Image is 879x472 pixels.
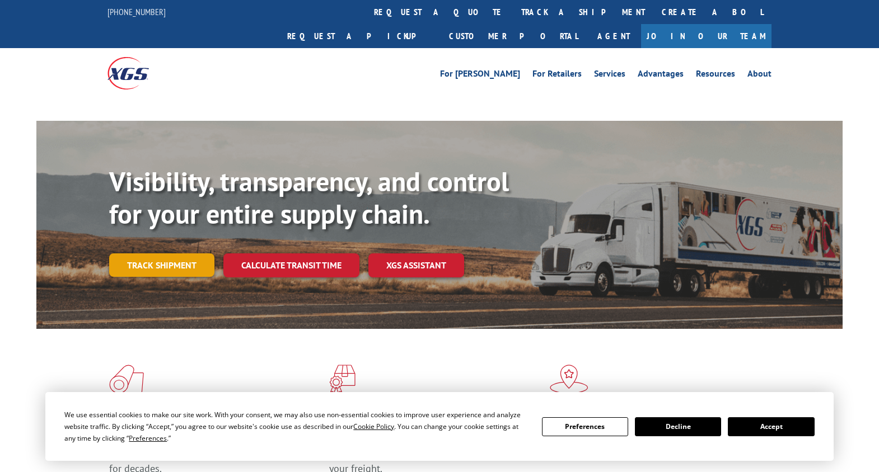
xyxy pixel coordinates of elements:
[728,417,814,436] button: Accept
[64,409,528,444] div: We use essential cookies to make our site work. With your consent, we may also use non-essential ...
[45,392,834,461] div: Cookie Consent Prompt
[542,417,628,436] button: Preferences
[635,417,721,436] button: Decline
[586,24,641,48] a: Agent
[109,365,144,394] img: xgs-icon-total-supply-chain-intelligence-red
[329,365,356,394] img: xgs-icon-focused-on-flooring-red
[638,69,684,82] a: Advantages
[279,24,441,48] a: Request a pickup
[109,253,214,277] a: Track shipment
[223,253,359,277] a: Calculate transit time
[440,69,520,82] a: For [PERSON_NAME]
[353,422,394,431] span: Cookie Policy
[532,69,582,82] a: For Retailers
[747,69,772,82] a: About
[368,253,464,277] a: XGS ASSISTANT
[109,164,509,231] b: Visibility, transparency, and control for your entire supply chain.
[594,69,625,82] a: Services
[696,69,735,82] a: Resources
[129,433,167,443] span: Preferences
[641,24,772,48] a: Join Our Team
[441,24,586,48] a: Customer Portal
[107,6,166,17] a: [PHONE_NUMBER]
[550,365,588,394] img: xgs-icon-flagship-distribution-model-red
